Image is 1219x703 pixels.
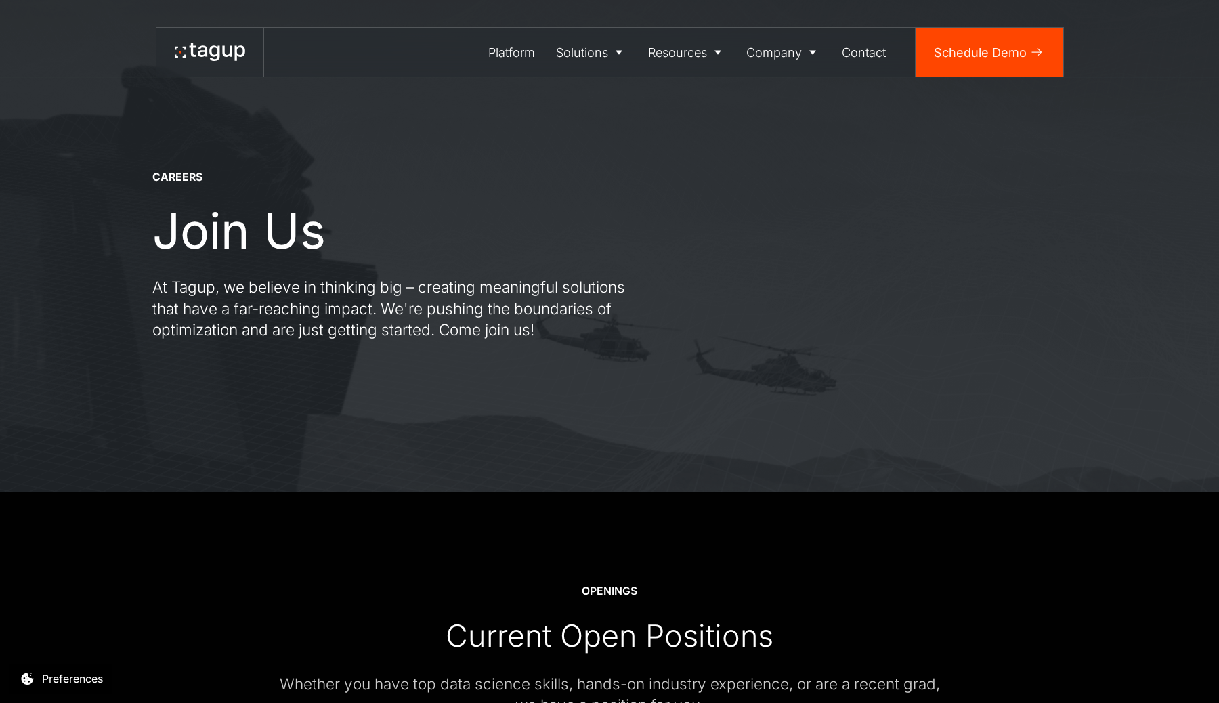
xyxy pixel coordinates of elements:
div: Schedule Demo [934,43,1027,62]
div: Solutions [556,43,608,62]
div: Platform [488,43,535,62]
a: Schedule Demo [916,28,1063,77]
div: CAREERS [152,170,202,185]
div: OPENINGS [582,584,637,599]
div: Resources [648,43,707,62]
p: At Tagup, we believe in thinking big – creating meaningful solutions that have a far-reaching imp... [152,276,640,341]
a: Resources [637,28,736,77]
div: Contact [842,43,886,62]
a: Platform [477,28,546,77]
a: Solutions [546,28,638,77]
a: Contact [831,28,897,77]
div: Preferences [42,670,103,687]
a: Company [736,28,832,77]
div: Current Open Positions [446,617,773,655]
div: Company [746,43,802,62]
h1: Join Us [152,203,326,258]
